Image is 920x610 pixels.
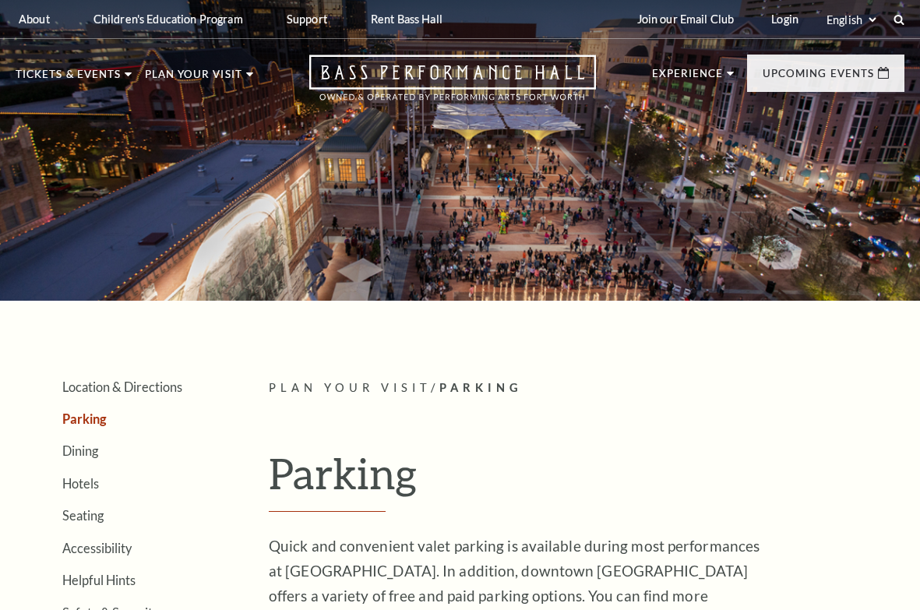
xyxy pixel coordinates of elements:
select: Select: [823,12,879,27]
p: Tickets & Events [16,69,121,88]
p: Experience [652,69,724,87]
span: Parking [439,381,523,394]
p: / [269,379,904,398]
a: Location & Directions [62,379,182,394]
p: Plan Your Visit [145,69,242,88]
a: Helpful Hints [62,573,136,587]
a: Hotels [62,476,99,491]
p: About [19,12,50,26]
p: Rent Bass Hall [371,12,442,26]
p: Children's Education Program [93,12,243,26]
a: Accessibility [62,541,132,555]
h1: Parking [269,448,904,512]
a: Dining [62,443,98,458]
p: Support [287,12,327,26]
a: Parking [62,411,107,426]
p: Upcoming Events [763,69,874,87]
span: Plan Your Visit [269,381,431,394]
a: Seating [62,508,104,523]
